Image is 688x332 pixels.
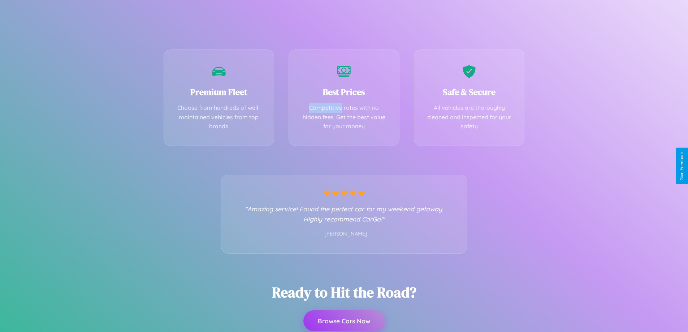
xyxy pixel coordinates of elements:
p: - [PERSON_NAME] [236,229,453,239]
p: Choose from hundreds of well-maintained vehicles from top brands [175,103,263,131]
p: All vehicles are thoroughly cleaned and inspected for your safety [425,103,514,131]
button: Browse Cars Now [303,310,385,331]
p: "Amazing service! Found the perfect car for my weekend getaway. Highly recommend CarGo!" [236,204,453,224]
h3: Safe & Secure [425,86,514,98]
h3: Best Prices [300,86,388,98]
h3: Premium Fleet [175,86,263,98]
div: Give Feedback [679,151,684,181]
p: Competitive rates with no hidden fees. Get the best value for your money [300,103,388,131]
h2: Ready to Hit the Road? [272,283,416,302]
